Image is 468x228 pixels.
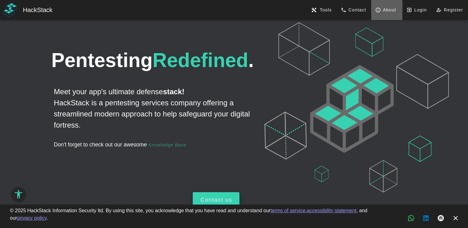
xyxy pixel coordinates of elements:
span: Contact [342,7,366,13]
div: Contact us [200,197,232,203]
span: Register [438,7,463,13]
strong: stack! [163,87,184,96]
h2: Meet your app's ultimate defense [54,86,257,142]
div: © 2025 HackStack Information Security ltd. By using this site, you acknowledge that you have read... [10,207,386,222]
h1: Pentesting . [51,45,256,75]
a: accessibility statement [307,208,356,213]
span: Knowledge Base [148,142,187,147]
div: Stack [23,6,165,14]
span: Tools [319,7,332,12]
a: LinkedIn button, new tab [419,211,433,226]
span: Hack [23,6,37,13]
span: Redefined [152,49,248,71]
button: Knowledge Base [143,139,191,150]
a: WhatsApp chat, new tab [404,211,419,226]
div: HackStack is a pentesting services company offering a streamlined modern approach to help safegua... [54,97,257,131]
span: Login [408,7,427,13]
a: Medium articles, new tab [433,211,448,226]
div: Don't forget to check out our awesome [54,139,257,150]
a: terms of service [271,208,306,213]
button: Accessibility Options [11,187,26,202]
img: HackStack [2,2,18,18]
a: privacy policy [17,215,46,221]
button: Contact us [193,192,240,208]
span: About [377,7,396,13]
